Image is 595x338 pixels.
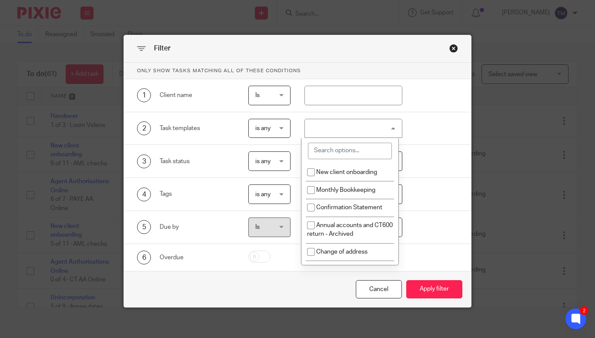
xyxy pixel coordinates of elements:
button: Apply filter [406,280,462,299]
span: Annual accounts and CT600 return - Archived [307,222,393,238]
span: is any [255,158,271,164]
div: 4 [137,187,151,201]
div: Due by [160,223,235,231]
span: Filter [154,45,170,52]
input: Search options... [308,143,392,159]
div: 3 [137,154,151,168]
span: is any [255,125,271,131]
span: Monthly Bookkeeping [316,187,375,193]
span: Is [255,92,260,98]
div: Tags [160,190,235,198]
div: Task status [160,157,235,166]
span: is any [255,191,271,197]
div: Overdue [160,253,235,262]
p: Only show tasks matching all of these conditions [124,63,471,79]
div: Close this dialog window [449,44,458,53]
span: Is [255,224,260,230]
div: Client name [160,91,235,100]
div: Close this dialog window [356,280,402,299]
span: New client onboarding [316,169,377,175]
div: 6 [137,251,151,264]
div: 2 [580,306,588,315]
div: 5 [137,220,151,234]
div: 1 [137,88,151,102]
div: 2 [137,121,151,135]
div: Task templates [160,124,235,133]
span: Confirmation Statement [316,204,382,211]
span: Change of address [316,249,368,255]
